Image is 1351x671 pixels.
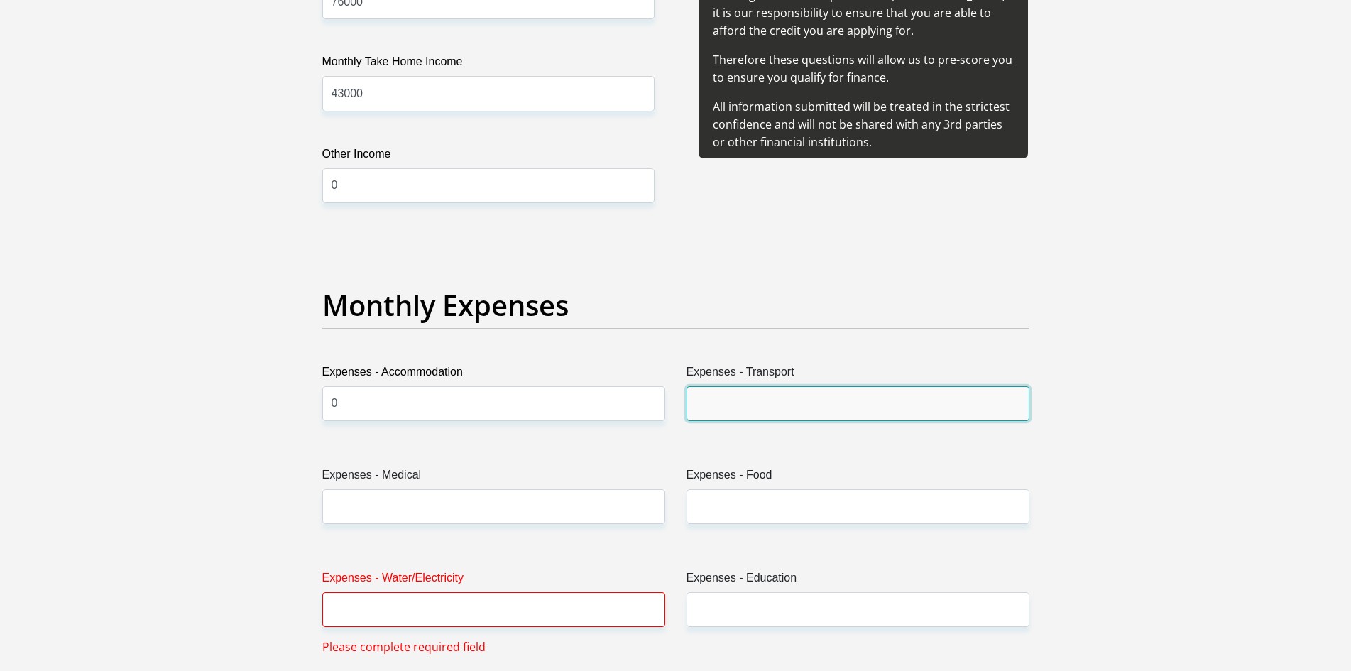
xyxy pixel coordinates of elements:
label: Expenses - Medical [322,467,665,489]
label: Monthly Take Home Income [322,53,655,76]
input: Expenses - Transport [687,386,1029,421]
label: Expenses - Food [687,467,1029,489]
label: Other Income [322,146,655,168]
input: Expenses - Water/Electricity [322,592,665,627]
input: Expenses - Food [687,489,1029,524]
span: Please complete required field [322,638,486,655]
input: Other Income [322,168,655,203]
label: Expenses - Accommodation [322,364,665,386]
input: Expenses - Accommodation [322,386,665,421]
label: Expenses - Water/Electricity [322,569,665,592]
h2: Monthly Expenses [322,288,1029,322]
label: Expenses - Transport [687,364,1029,386]
input: Expenses - Education [687,592,1029,627]
input: Monthly Take Home Income [322,76,655,111]
input: Expenses - Medical [322,489,665,524]
label: Expenses - Education [687,569,1029,592]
